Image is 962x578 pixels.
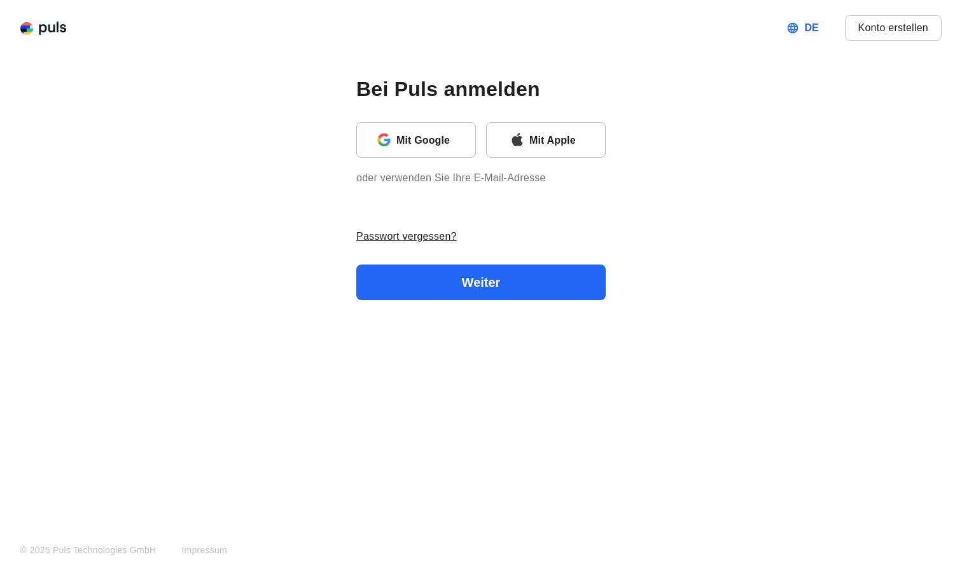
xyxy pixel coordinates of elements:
[181,545,227,555] a: Impressum
[486,122,606,158] button: Mit Apple
[356,76,606,102] h1: Bei Puls anmelden
[396,132,465,148] div: Mit Google
[356,265,606,300] button: Weiter
[20,20,66,36] img: Puls project
[356,231,457,242] a: Passwort vergessen?
[776,15,832,41] button: DE
[529,132,595,148] div: Mit Apple
[20,545,156,555] span: © 2025 Puls Technologies GmbH
[356,158,606,193] p: oder verwenden Sie Ihre E-Mail-Adresse
[845,15,942,41] a: Konto erstellen
[356,122,476,158] button: Mit Google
